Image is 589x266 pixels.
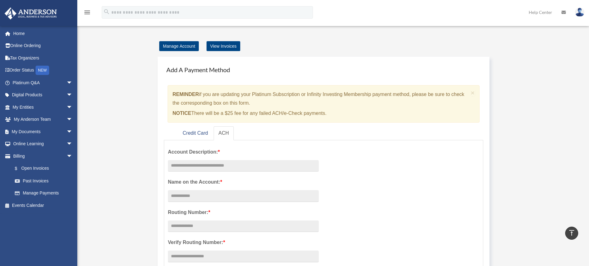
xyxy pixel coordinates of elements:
[4,113,82,126] a: My Anderson Teamarrow_drop_down
[159,41,199,51] a: Manage Account
[4,125,82,138] a: My Documentsarrow_drop_down
[173,92,199,97] strong: REMINDER
[4,101,82,113] a: My Entitiesarrow_drop_down
[66,101,79,114] span: arrow_drop_down
[575,8,584,17] img: User Pic
[9,187,79,199] a: Manage Payments
[207,41,240,51] a: View Invoices
[66,125,79,138] span: arrow_drop_down
[36,66,49,75] div: NEW
[103,8,110,15] i: search
[4,138,82,150] a: Online Learningarrow_drop_down
[4,40,82,52] a: Online Ordering
[4,64,82,77] a: Order StatusNEW
[164,63,483,76] h4: Add A Payment Method
[9,162,82,175] a: $Open Invoices
[83,11,91,16] a: menu
[168,238,319,247] label: Verify Routing Number:
[471,89,475,96] button: Close
[4,27,82,40] a: Home
[4,52,82,64] a: Tax Organizers
[173,109,468,118] p: There will be a $25 fee for any failed ACH/e-Check payments.
[168,85,480,123] div: if you are updating your Platinum Subscription or Infinity Investing Membership payment method, p...
[4,199,82,211] a: Events Calendar
[66,76,79,89] span: arrow_drop_down
[178,126,213,140] a: Credit Card
[66,138,79,150] span: arrow_drop_down
[83,9,91,16] i: menu
[66,150,79,163] span: arrow_drop_down
[66,89,79,102] span: arrow_drop_down
[18,165,21,172] span: $
[66,113,79,126] span: arrow_drop_down
[4,89,82,101] a: Digital Productsarrow_drop_down
[173,111,191,116] strong: NOTICE
[565,227,578,240] a: vertical_align_top
[168,208,319,217] label: Routing Number:
[9,175,82,187] a: Past Invoices
[168,148,319,156] label: Account Description:
[214,126,234,140] a: ACH
[4,150,82,162] a: Billingarrow_drop_down
[168,178,319,186] label: Name on the Account:
[4,76,82,89] a: Platinum Q&Aarrow_drop_down
[3,7,59,20] img: Anderson Advisors Platinum Portal
[568,229,575,237] i: vertical_align_top
[471,89,475,96] span: ×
